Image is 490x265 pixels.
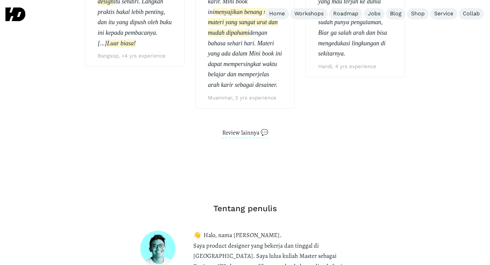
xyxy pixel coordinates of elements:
div: Jobs [368,10,380,17]
a: Review lainnya 💬 [222,127,268,139]
div: Shop [411,10,425,17]
a: Collab [459,8,484,19]
a: Blog [386,8,406,19]
h2: Tentang penulis [139,204,351,214]
a: Service [430,8,457,19]
em: dengan bahasa sehari hari. Materi yang ada dalam Mini book ini dapat mempersingkat waktu belajar ... [208,29,282,88]
div: Blog [390,10,402,17]
a: Shop [407,8,429,19]
h3: Bangsop, >4 yrs experience [98,48,172,60]
h3: Handi, 4 yrs experience [318,59,392,70]
h3: Muammar, 2 yrs experience [208,90,282,102]
div: Roadmap [333,10,358,17]
div: Workshops [294,10,324,17]
a: Workshops [290,8,328,19]
div: Review lainnya 💬 [222,127,268,138]
a: Roadmap [329,8,362,19]
a: Home [265,8,289,19]
div: Service [434,10,453,17]
div: Collab [463,10,480,17]
em: Luar biasa! [107,40,136,47]
em: menyajikan benang merah materi yang sangat urut dan mudah dipahami [208,9,279,36]
a: Jobs [364,8,385,19]
div: Home [269,10,285,17]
